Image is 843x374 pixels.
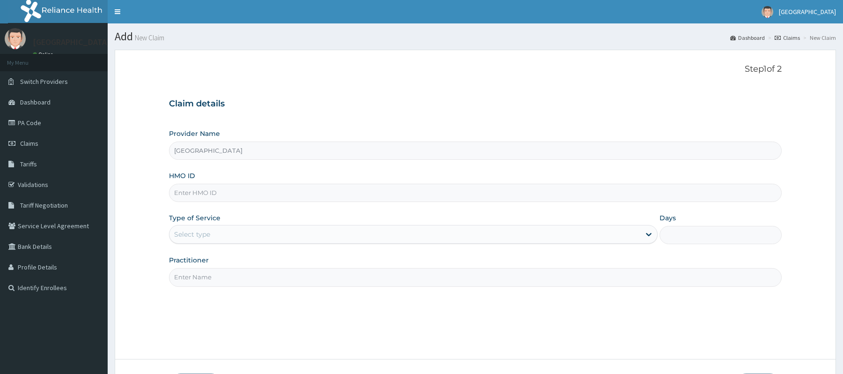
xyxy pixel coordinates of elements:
label: Provider Name [169,129,220,138]
label: Type of Service [169,213,220,223]
a: Online [33,51,55,58]
li: New Claim [801,34,836,42]
input: Enter HMO ID [169,184,781,202]
img: User Image [762,6,773,18]
p: [GEOGRAPHIC_DATA] [33,38,110,46]
span: Claims [20,139,38,148]
p: Step 1 of 2 [169,64,781,75]
a: Claims [775,34,800,42]
span: Switch Providers [20,77,68,86]
small: New Claim [133,34,164,41]
label: Practitioner [169,255,209,265]
img: User Image [5,28,26,49]
span: Tariff Negotiation [20,201,68,209]
input: Enter Name [169,268,781,286]
label: Days [660,213,676,223]
div: Select type [174,230,210,239]
span: Dashboard [20,98,51,106]
label: HMO ID [169,171,195,180]
span: Tariffs [20,160,37,168]
a: Dashboard [730,34,765,42]
span: [GEOGRAPHIC_DATA] [779,7,836,16]
h1: Add [115,30,836,43]
h3: Claim details [169,99,781,109]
